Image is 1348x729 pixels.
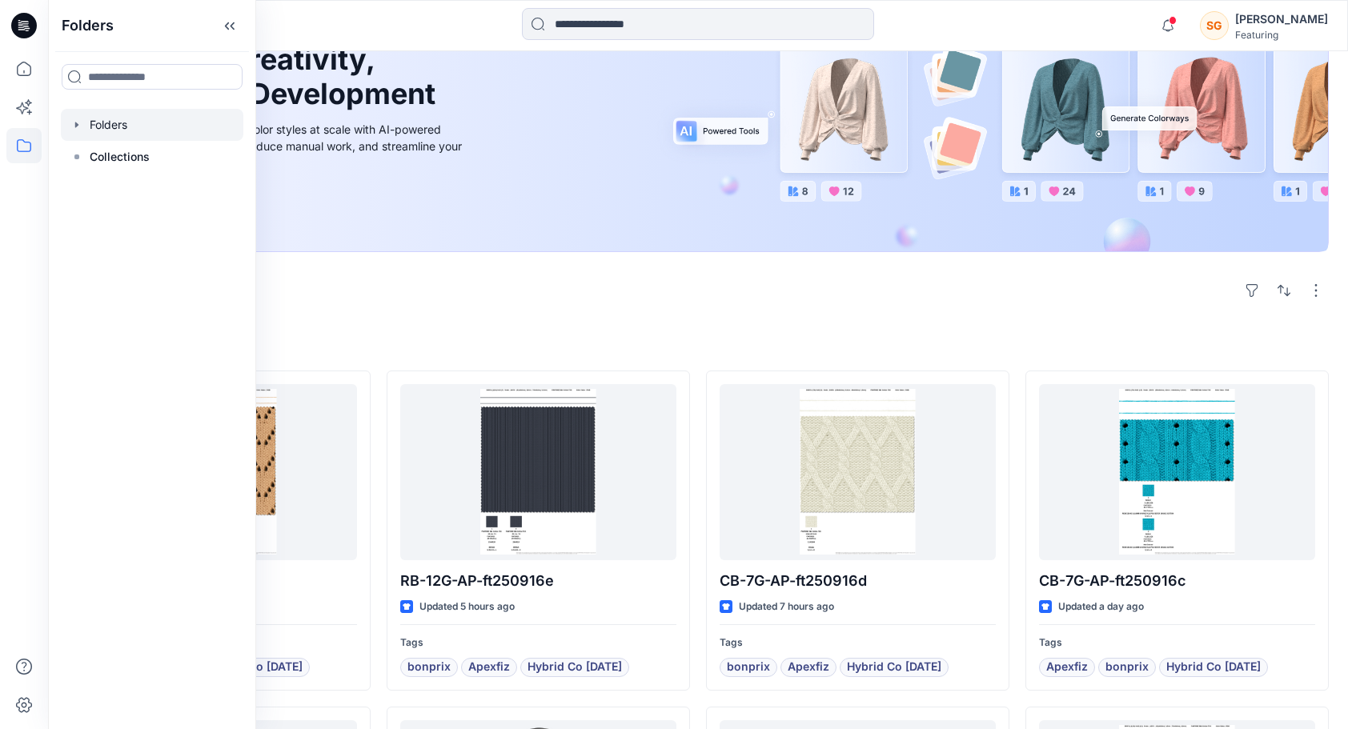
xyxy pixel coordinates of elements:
span: Hybrid Co [DATE] [1166,658,1261,677]
div: SG [1200,11,1229,40]
p: Collections [90,147,150,166]
span: Apexfiz [468,658,510,677]
p: Tags [400,635,676,651]
span: bonprix [407,658,451,677]
p: RB-12G-AP-ft250916e [400,570,676,592]
span: bonprix [1105,658,1149,677]
h4: Styles [67,335,1329,354]
a: Discover more [106,190,467,222]
div: Featuring [1235,29,1328,41]
span: Apexfiz [788,658,829,677]
p: CB-7G-AP-ft250916c [1039,570,1315,592]
div: [PERSON_NAME] [1235,10,1328,29]
span: Hybrid Co [DATE] [847,658,941,677]
a: CB-7G-AP-ft250916c [1039,384,1315,560]
p: CB-7G-AP-ft250916d [720,570,996,592]
div: Explore ideas faster and recolor styles at scale with AI-powered tools that boost creativity, red... [106,121,467,171]
p: Tags [720,635,996,651]
span: Hybrid Co [DATE] [528,658,622,677]
p: Updated a day ago [1058,599,1144,615]
p: Updated 7 hours ago [739,599,834,615]
a: RB-12G-AP-ft250916e [400,384,676,560]
p: Tags [1039,635,1315,651]
span: Apexfiz [1046,658,1088,677]
h1: Unleash Creativity, Speed Up Development [106,42,443,111]
p: Updated 5 hours ago [419,599,515,615]
a: CB-7G-AP-ft250916d [720,384,996,560]
span: bonprix [727,658,770,677]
